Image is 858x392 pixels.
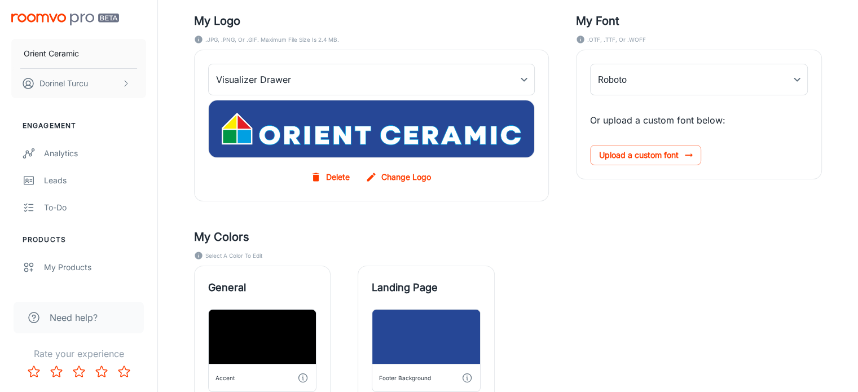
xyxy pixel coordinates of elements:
img: Roomvo PRO Beta [11,14,119,25]
span: .JPG, .PNG, or .GIF. Maximum file size is 2.4 MB. [205,34,339,45]
button: Rate 5 star [113,360,135,383]
div: Visualizer Drawer [208,64,535,95]
button: Rate 3 star [68,360,90,383]
p: Rate your experience [9,347,148,360]
h5: My Colors [194,228,822,245]
div: Update Products [44,288,146,301]
h5: My Logo [194,12,549,29]
button: Delete [308,167,354,187]
div: Roboto [590,64,808,95]
button: Rate 2 star [45,360,68,383]
p: Or upload a custom font below: [590,113,808,127]
button: Dorinel Turcu [11,69,146,98]
p: Orient Ceramic [24,47,79,60]
div: Analytics [44,147,146,160]
button: Rate 4 star [90,360,113,383]
img: my_drawer_logo_background_image_en-us.jpg [209,100,534,157]
span: .OTF, .TTF, or .WOFF [587,34,646,45]
label: Change Logo [363,167,435,187]
button: Rate 1 star [23,360,45,383]
button: Orient Ceramic [11,39,146,68]
div: My Products [44,261,146,274]
h5: My Font [576,12,822,29]
span: Landing Page [372,280,480,296]
span: General [208,280,316,296]
div: Accent [215,372,235,384]
div: To-do [44,201,146,214]
p: Dorinel Turcu [39,77,88,90]
div: Footer Background [379,372,431,384]
span: Need help? [50,311,98,324]
div: Leads [44,174,146,187]
span: Upload a custom font [590,145,701,165]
